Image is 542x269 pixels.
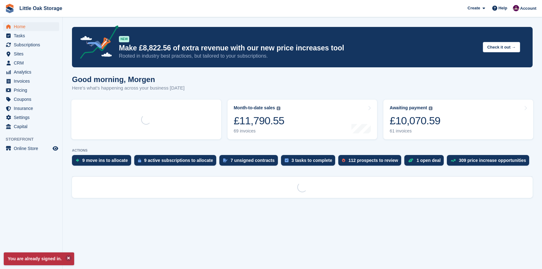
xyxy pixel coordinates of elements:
a: 112 prospects to review [338,155,404,169]
img: icon-info-grey-7440780725fd019a000dd9b08b2336e03edf1995a4989e88bcd33f0948082b44.svg [429,106,432,110]
a: menu [3,49,59,58]
img: move_ins_to_allocate_icon-fdf77a2bb77ea45bf5b3d319d69a93e2d87916cf1d5bf7949dd705db3b84f3ca.svg [76,158,79,162]
div: Month-to-date sales [234,105,275,111]
div: 9 move ins to allocate [82,158,128,163]
div: 7 unsigned contracts [231,158,275,163]
a: menu [3,59,59,67]
span: Online Store [14,144,51,153]
span: Storefront [6,136,62,142]
a: menu [3,77,59,85]
button: Check it out → [483,42,520,52]
a: menu [3,22,59,31]
span: CRM [14,59,51,67]
img: price-adjustments-announcement-icon-8257ccfd72463d97f412b2fc003d46551f7dbcb40ab6d574587a9cd5c0d94... [75,25,119,61]
div: 9 active subscriptions to allocate [144,158,213,163]
span: Create [468,5,480,11]
span: Pricing [14,86,51,95]
a: Awaiting payment £10,070.59 61 invoices [383,100,533,139]
p: Make £8,822.56 of extra revenue with our new price increases tool [119,44,478,53]
a: menu [3,113,59,122]
div: 309 price increase opportunities [459,158,526,163]
span: Tasks [14,31,51,40]
span: Coupons [14,95,51,104]
span: Analytics [14,68,51,76]
img: icon-info-grey-7440780725fd019a000dd9b08b2336e03edf1995a4989e88bcd33f0948082b44.svg [277,106,280,110]
p: Here's what's happening across your business [DATE] [72,85,185,92]
span: Home [14,22,51,31]
div: 112 prospects to review [348,158,398,163]
a: 309 price increase opportunities [447,155,532,169]
img: stora-icon-8386f47178a22dfd0bd8f6a31ec36ba5ce8667c1dd55bd0f319d3a0aa187defe.svg [5,4,14,13]
img: Morgen Aujla [513,5,519,11]
a: menu [3,95,59,104]
div: 3 tasks to complete [292,158,332,163]
span: Sites [14,49,51,58]
a: menu [3,122,59,131]
p: You are already signed in. [4,252,74,265]
span: Invoices [14,77,51,85]
img: task-75834270c22a3079a89374b754ae025e5fb1db73e45f91037f5363f120a921f8.svg [285,158,289,162]
a: menu [3,86,59,95]
div: £11,790.55 [234,114,284,127]
p: ACTIONS [72,148,533,153]
a: Little Oak Storage [17,3,65,13]
span: Settings [14,113,51,122]
div: 61 invoices [390,128,440,134]
a: 9 move ins to allocate [72,155,134,169]
img: prospect-51fa495bee0391a8d652442698ab0144808aea92771e9ea1ae160a38d050c398.svg [342,158,345,162]
a: Preview store [52,145,59,152]
img: deal-1b604bf984904fb50ccaf53a9ad4b4a5d6e5aea283cecdc64d6e3604feb123c2.svg [408,158,413,163]
a: menu [3,144,59,153]
span: Account [520,5,536,12]
div: 69 invoices [234,128,284,134]
a: 7 unsigned contracts [219,155,281,169]
img: active_subscription_to_allocate_icon-d502201f5373d7db506a760aba3b589e785aa758c864c3986d89f69b8ff3... [138,158,141,163]
span: Capital [14,122,51,131]
a: 3 tasks to complete [281,155,339,169]
div: NEW [119,36,129,42]
a: 1 open deal [404,155,447,169]
span: Subscriptions [14,40,51,49]
a: 9 active subscriptions to allocate [134,155,219,169]
a: Month-to-date sales £11,790.55 69 invoices [228,100,377,139]
a: menu [3,31,59,40]
a: menu [3,68,59,76]
a: menu [3,104,59,113]
img: price_increase_opportunities-93ffe204e8149a01c8c9dc8f82e8f89637d9d84a8eef4429ea346261dce0b2c0.svg [451,159,456,162]
span: Insurance [14,104,51,113]
p: Rooted in industry best practices, but tailored to your subscriptions. [119,53,478,59]
h1: Good morning, Morgen [72,75,185,84]
a: menu [3,40,59,49]
img: contract_signature_icon-13c848040528278c33f63329250d36e43548de30e8caae1d1a13099fd9432cc5.svg [223,158,228,162]
div: Awaiting payment [390,105,427,111]
div: 1 open deal [417,158,441,163]
div: £10,070.59 [390,114,440,127]
span: Help [499,5,507,11]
